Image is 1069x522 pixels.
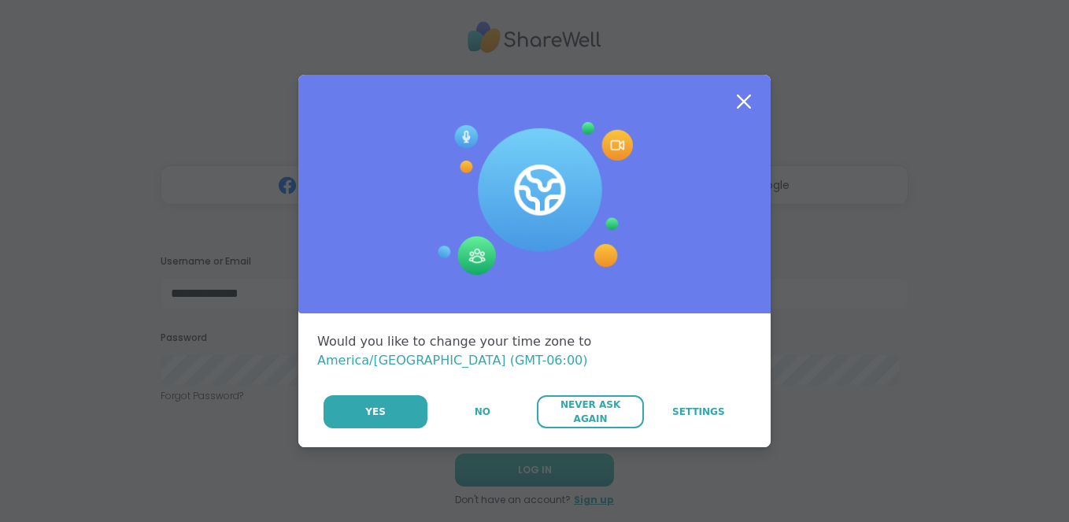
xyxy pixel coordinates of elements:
[324,395,427,428] button: Yes
[672,405,725,419] span: Settings
[475,405,490,419] span: No
[436,122,633,276] img: Session Experience
[645,395,752,428] a: Settings
[365,405,386,419] span: Yes
[545,398,635,426] span: Never Ask Again
[317,332,752,370] div: Would you like to change your time zone to
[537,395,643,428] button: Never Ask Again
[429,395,535,428] button: No
[317,353,588,368] span: America/[GEOGRAPHIC_DATA] (GMT-06:00)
